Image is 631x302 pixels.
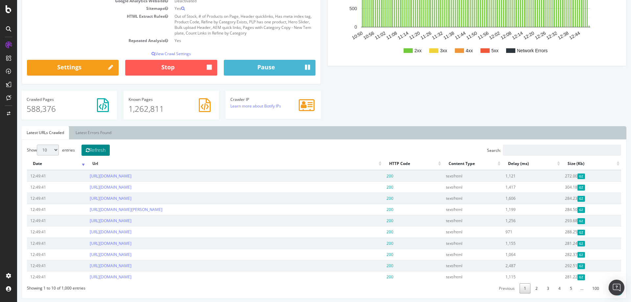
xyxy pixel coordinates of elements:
td: 284.50 [545,204,604,215]
td: text/html [426,271,485,282]
a: 4 [537,283,548,293]
text: 12:38 [540,30,552,40]
td: text/html [426,181,485,193]
td: 292.51 [545,260,604,271]
text: 3xx [423,48,430,53]
td: 2,487 [485,260,545,271]
a: [URL][DOMAIN_NAME] [73,252,114,257]
span: Gzipped Content [560,174,568,179]
td: 12:49:41 [10,204,69,215]
text: 11:14 [380,30,392,40]
text: 500 [332,6,340,11]
td: 12:49:41 [10,226,69,237]
span: Gzipped Content [560,230,568,235]
td: text/html [426,170,485,181]
span: 200 [369,241,376,246]
a: Latest Errors Found [54,126,99,139]
text: 12:08 [482,30,495,40]
td: 12:49:41 [10,271,69,282]
td: text/html [426,215,485,226]
td: 1,417 [485,181,545,193]
td: 284.23 [545,193,604,204]
text: 11:02 [357,30,370,40]
a: [URL][DOMAIN_NAME] [73,218,114,223]
button: Refresh [64,145,93,156]
text: 11:56 [460,30,473,40]
text: 12:26 [517,30,530,40]
p: View Crawl Settings [10,51,298,57]
td: text/html [426,260,485,271]
a: [URL][DOMAIN_NAME] [73,229,114,235]
td: 1,121 [485,170,545,181]
text: 12:02 [471,30,484,40]
td: 12:49:41 [10,249,69,260]
td: 293.68 [545,215,604,226]
a: Learn more about Botify IPs [213,103,264,109]
td: 1,606 [485,193,545,204]
td: 12:49:41 [10,238,69,249]
p: 588,376 [10,103,95,114]
label: Search: [470,145,604,156]
th: Date: activate to sort column ascending [10,157,69,170]
span: Gzipped Content [560,252,568,258]
td: 971 [485,226,545,237]
span: Gzipped Content [560,263,568,269]
td: text/html [426,204,485,215]
text: 10:50 [334,30,347,40]
span: Gzipped Content [560,207,568,213]
td: 1,155 [485,238,545,249]
td: 281.24 [545,238,604,249]
a: [URL][DOMAIN_NAME] [73,184,114,190]
td: Repeated Analysis [10,37,154,44]
span: 200 [369,196,376,201]
span: 200 [369,274,376,280]
text: 0 [338,25,340,30]
a: [URL][DOMAIN_NAME] [73,274,114,280]
a: 100 [571,283,586,293]
td: Sitemaps [10,5,154,12]
h4: Pages Crawled [10,97,95,102]
text: 12:32 [528,30,541,40]
a: Previous [478,283,502,293]
a: [URL][DOMAIN_NAME] [73,241,114,246]
td: Out of Stock, # of Products on Page, Header quicklinks, Has meta index tag, Product Code, Refine ... [154,12,298,37]
button: Stop [108,60,200,76]
th: Url: activate to sort column ascending [69,157,366,170]
span: Gzipped Content [560,218,568,224]
span: 200 [369,207,376,212]
td: text/html [426,226,485,237]
span: Gzipped Content [560,241,568,246]
a: Next [587,283,604,293]
text: 11:32 [414,30,427,40]
text: 5xx [474,48,481,53]
span: … [559,286,570,291]
a: Latest URLs Crawled [5,126,52,139]
td: 12:49:41 [10,215,69,226]
td: 1,256 [485,215,545,226]
td: 12:49:41 [10,260,69,271]
td: 12:49:41 [10,193,69,204]
td: HTML Extract Rules [10,12,154,37]
text: 2xx [397,48,405,53]
span: 200 [369,218,376,223]
a: 1 [502,283,513,293]
text: 11:20 [391,30,404,40]
td: text/html [426,238,485,249]
td: 1,115 [485,271,545,282]
h4: Crawler IP [213,97,299,102]
td: 304.18 [545,181,604,193]
td: text/html [426,193,485,204]
input: Search: [486,145,604,156]
text: 11:44 [437,30,450,40]
span: 200 [369,252,376,257]
text: 4xx [449,48,456,53]
p: 1,262,811 [111,103,197,114]
span: 200 [369,184,376,190]
text: 12:14 [494,30,507,40]
a: [URL][DOMAIN_NAME] [73,263,114,268]
th: HTTP Code: activate to sort column ascending [366,157,426,170]
span: 200 [369,173,376,179]
div: Open Intercom Messenger [609,280,624,295]
span: Gzipped Content [560,196,568,201]
span: Gzipped Content [560,274,568,280]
